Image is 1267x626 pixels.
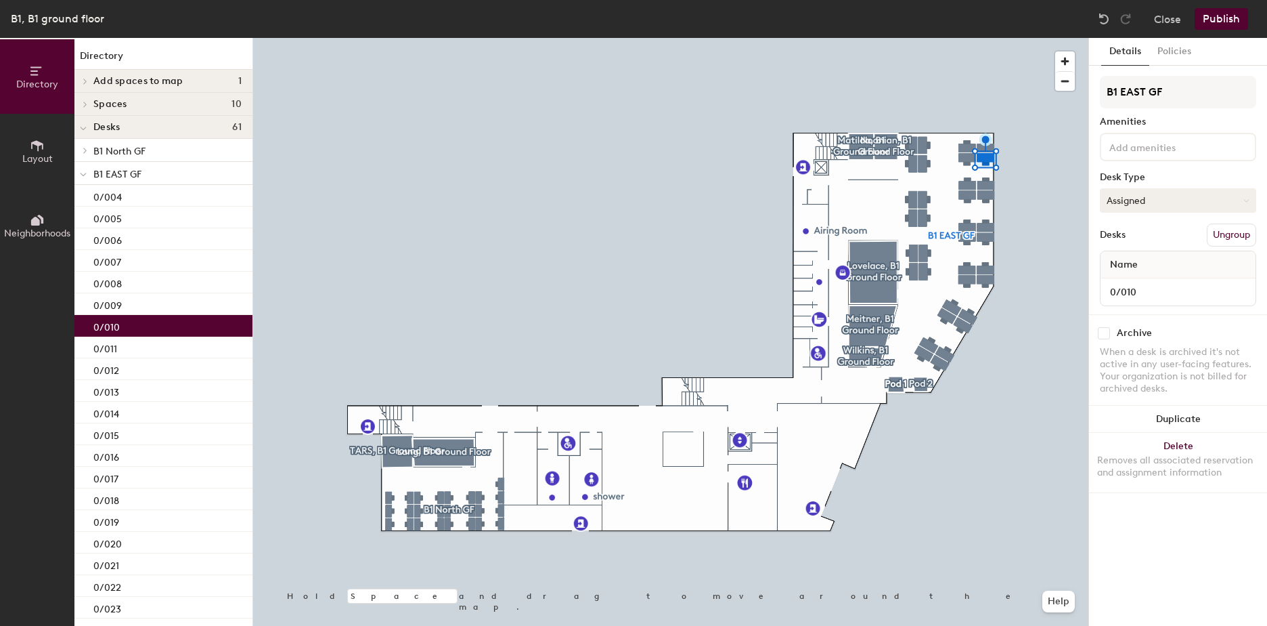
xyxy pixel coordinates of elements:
[1103,283,1253,301] input: Unnamed desk
[93,426,119,442] p: 0/015
[231,99,242,110] span: 10
[1100,117,1256,127] div: Amenities
[1089,406,1267,433] button: Duplicate
[4,228,70,239] span: Neighborhoods
[1103,253,1144,277] span: Name
[1195,8,1248,30] button: Publish
[1100,188,1256,213] button: Assigned
[93,535,122,550] p: 0/020
[1042,591,1075,612] button: Help
[93,448,119,463] p: 0/016
[93,169,141,180] span: B1 EAST GF
[93,556,119,572] p: 0/021
[1149,38,1199,66] button: Policies
[1101,38,1149,66] button: Details
[16,79,58,90] span: Directory
[93,578,121,593] p: 0/022
[93,122,120,133] span: Desks
[238,76,242,87] span: 1
[93,231,122,247] p: 0/006
[1107,138,1228,154] input: Add amenities
[93,296,122,312] p: 0/009
[1117,328,1152,339] div: Archive
[1119,12,1132,26] img: Redo
[93,339,117,355] p: 0/011
[93,469,118,485] p: 0/017
[93,99,127,110] span: Spaces
[1207,224,1256,247] button: Ungroup
[93,361,119,377] p: 0/012
[11,10,104,27] div: B1, B1 ground floor
[1100,346,1256,395] div: When a desk is archived it's not active in any user-facing features. Your organization is not bil...
[1100,230,1126,241] div: Desks
[1097,12,1111,26] img: Undo
[1154,8,1181,30] button: Close
[93,188,122,203] p: 0/004
[93,146,146,157] span: B1 North GF
[93,274,122,290] p: 0/008
[93,76,183,87] span: Add spaces to map
[1097,455,1259,479] div: Removes all associated reservation and assignment information
[93,600,121,615] p: 0/023
[1089,433,1267,493] button: DeleteRemoves all associated reservation and assignment information
[74,49,252,70] h1: Directory
[93,491,119,507] p: 0/018
[93,513,119,528] p: 0/019
[93,318,120,333] p: 0/010
[93,404,119,420] p: 0/014
[232,122,242,133] span: 61
[93,209,122,225] p: 0/005
[93,253,121,268] p: 0/007
[1100,172,1256,183] div: Desk Type
[93,383,119,398] p: 0/013
[22,153,53,165] span: Layout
